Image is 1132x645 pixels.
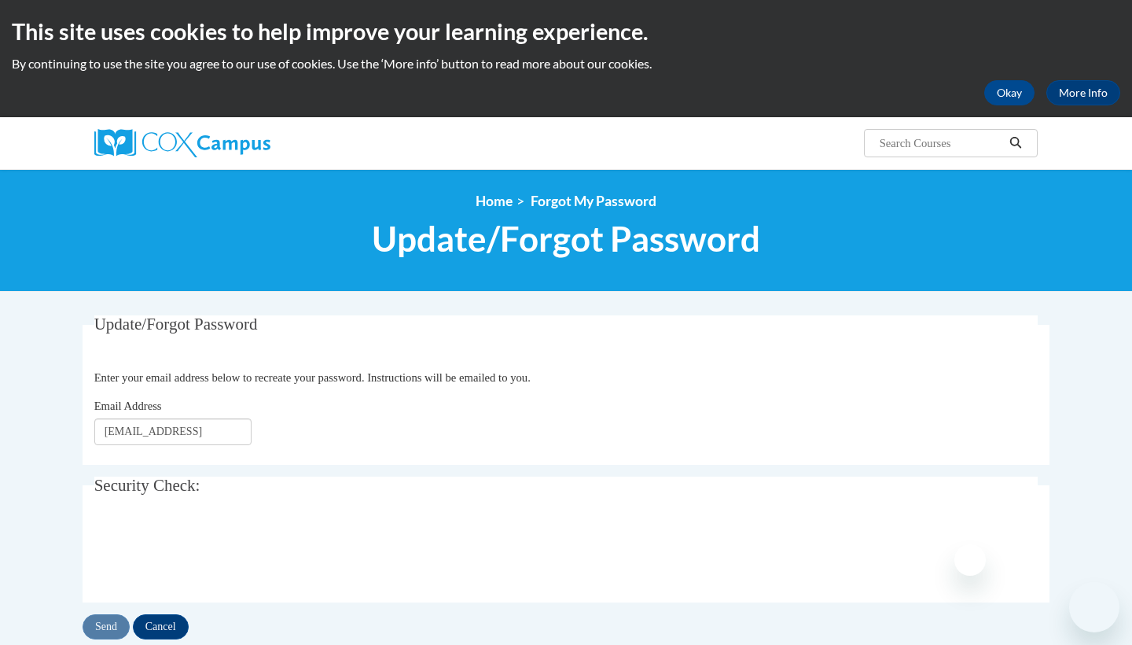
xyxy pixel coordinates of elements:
a: Cox Campus [94,129,393,157]
span: Enter your email address below to recreate your password. Instructions will be emailed to you. [94,371,531,384]
input: Email [94,418,252,445]
input: Cancel [133,614,189,639]
input: Search Courses [878,134,1004,153]
p: By continuing to use the site you agree to our use of cookies. Use the ‘More info’ button to read... [12,55,1120,72]
a: More Info [1046,80,1120,105]
a: Home [476,193,513,209]
span: Security Check: [94,476,200,495]
h2: This site uses cookies to help improve your learning experience. [12,16,1120,47]
img: Cox Campus [94,129,270,157]
span: Update/Forgot Password [94,315,258,334]
iframe: Close message [954,544,986,576]
iframe: reCAPTCHA [94,522,333,583]
iframe: Button to launch messaging window [1069,582,1119,632]
span: Email Address [94,400,162,412]
button: Okay [984,80,1035,105]
span: Update/Forgot Password [372,218,760,260]
button: Search [1004,134,1027,153]
span: Forgot My Password [531,193,656,209]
